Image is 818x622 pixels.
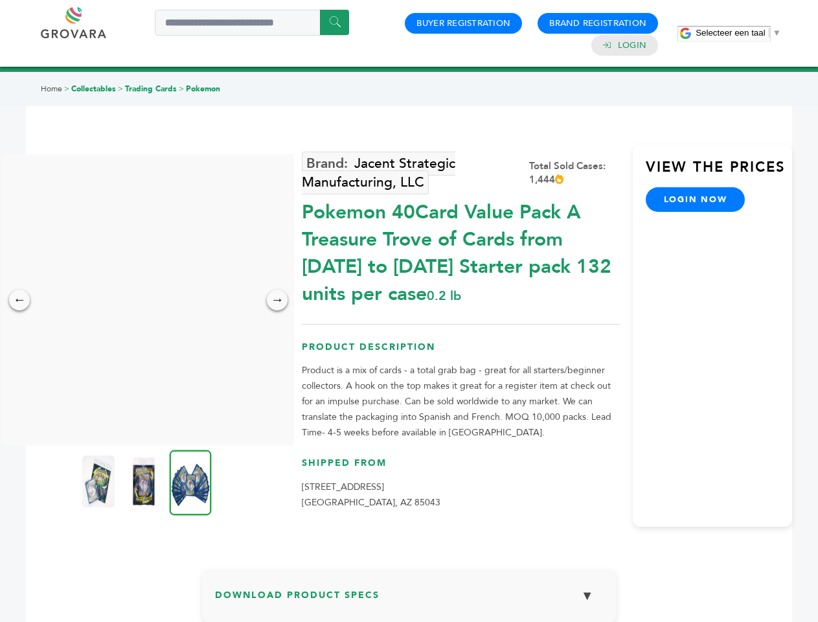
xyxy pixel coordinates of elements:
[302,192,620,308] div: Pokemon 40Card Value Pack A Treasure Trove of Cards from [DATE] to [DATE] Starter pack 132 units ...
[646,157,792,187] h3: View the Prices
[186,84,220,94] a: Pokemon
[41,84,62,94] a: Home
[646,187,745,212] a: login now
[769,28,769,38] span: ​
[529,159,620,187] div: Total Sold Cases: 1,444
[64,84,69,94] span: >
[9,290,30,310] div: ←
[427,287,461,305] span: 0.2 lb
[128,455,160,507] img: Pokemon 40-Card Value Pack – A Treasure Trove of Cards from 1996 to 2024 - Starter pack! 132 unit...
[125,84,177,94] a: Trading Cards
[170,450,212,515] img: Pokemon 40-Card Value Pack – A Treasure Trove of Cards from 1996 to 2024 - Starter pack! 132 unit...
[416,17,510,29] a: Buyer Registration
[618,40,646,51] a: Login
[773,28,781,38] span: ▼
[302,479,620,511] p: [STREET_ADDRESS] [GEOGRAPHIC_DATA], AZ 85043
[267,290,288,310] div: →
[571,582,604,610] button: ▼
[696,28,765,38] span: Selecteer een taal
[118,84,123,94] span: >
[302,341,620,363] h3: Product Description
[696,28,781,38] a: Selecteer een taal​
[71,84,116,94] a: Collectables
[302,152,455,194] a: Jacent Strategic Manufacturing, LLC
[302,363,620,441] p: Product is a mix of cards - a total grab bag - great for all starters/beginner collectors. A hook...
[179,84,184,94] span: >
[155,10,349,36] input: Search a product or brand...
[82,455,115,507] img: Pokemon 40-Card Value Pack – A Treasure Trove of Cards from 1996 to 2024 - Starter pack! 132 unit...
[215,582,604,619] h3: Download Product Specs
[302,457,620,479] h3: Shipped From
[549,17,646,29] a: Brand Registration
